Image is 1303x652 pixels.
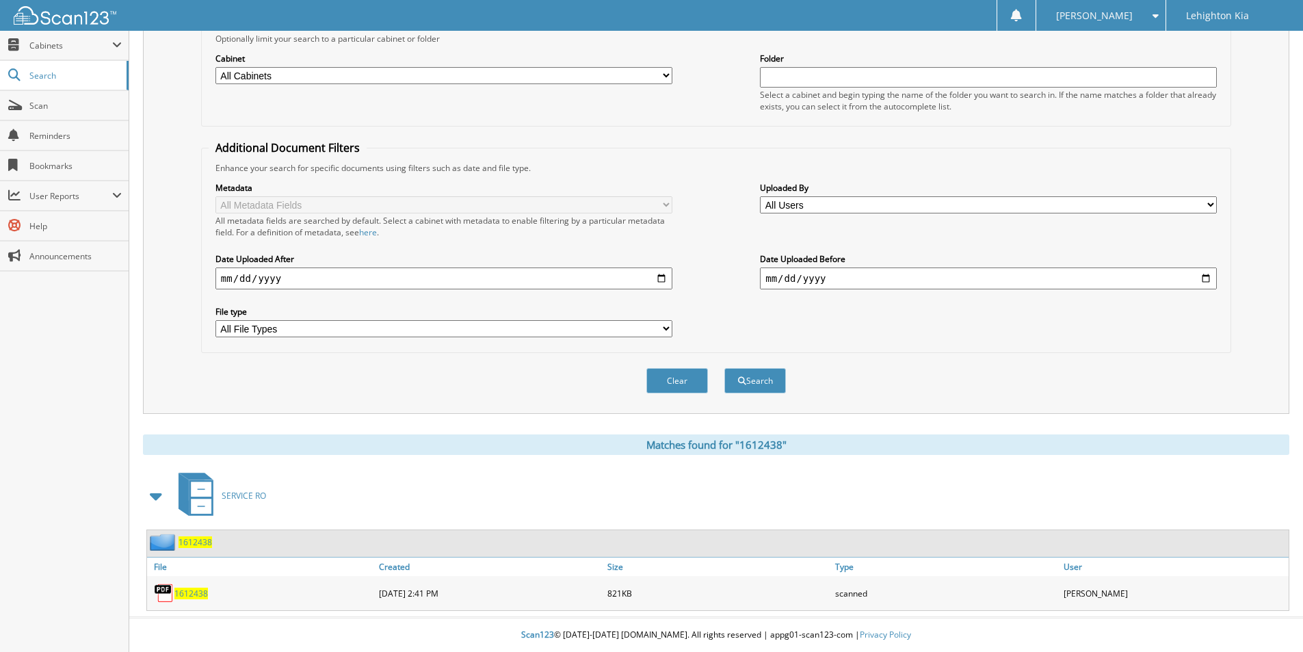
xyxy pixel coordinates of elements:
label: Date Uploaded Before [760,253,1217,265]
button: Clear [646,368,708,393]
a: 1612438 [174,588,208,599]
input: end [760,268,1217,289]
div: Optionally limit your search to a particular cabinet or folder [209,33,1224,44]
span: Cabinets [29,40,112,51]
div: 821KB [604,579,832,607]
a: SERVICE RO [170,469,266,523]
img: scan123-logo-white.svg [14,6,116,25]
a: 1612438 [179,536,212,548]
div: Select a cabinet and begin typing the name of the folder you want to search in. If the name match... [760,89,1217,112]
div: Matches found for "1612438" [143,434,1289,455]
span: Reminders [29,130,122,142]
label: Folder [760,53,1217,64]
span: Bookmarks [29,160,122,172]
div: [DATE] 2:41 PM [376,579,604,607]
a: Created [376,558,604,576]
span: [PERSON_NAME] [1056,12,1133,20]
a: User [1060,558,1289,576]
label: Uploaded By [760,182,1217,194]
iframe: Chat Widget [1235,586,1303,652]
a: here [359,226,377,238]
div: [PERSON_NAME] [1060,579,1289,607]
a: Privacy Policy [860,629,911,640]
span: Search [29,70,120,81]
span: Announcements [29,250,122,262]
a: Size [604,558,832,576]
div: scanned [832,579,1060,607]
input: start [215,268,672,289]
span: SERVICE RO [222,490,266,501]
button: Search [724,368,786,393]
span: Scan123 [521,629,554,640]
a: File [147,558,376,576]
img: folder2.png [150,534,179,551]
legend: Additional Document Filters [209,140,367,155]
span: Help [29,220,122,232]
div: © [DATE]-[DATE] [DOMAIN_NAME]. All rights reserved | appg01-scan123-com | [129,618,1303,652]
label: Metadata [215,182,672,194]
label: Date Uploaded After [215,253,672,265]
span: Scan [29,100,122,112]
img: PDF.png [154,583,174,603]
div: All metadata fields are searched by default. Select a cabinet with metadata to enable filtering b... [215,215,672,238]
label: Cabinet [215,53,672,64]
span: Lehighton Kia [1186,12,1249,20]
span: User Reports [29,190,112,202]
a: Type [832,558,1060,576]
label: File type [215,306,672,317]
div: Enhance your search for specific documents using filters such as date and file type. [209,162,1224,174]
